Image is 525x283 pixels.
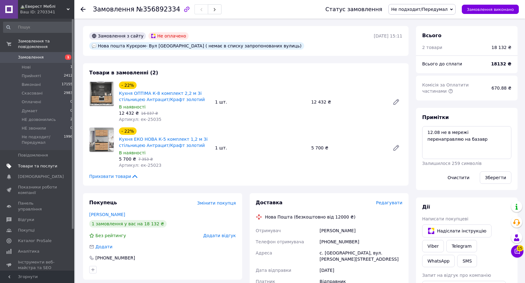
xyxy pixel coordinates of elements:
span: 2 [70,117,72,122]
span: 5 700 ₴ [119,157,136,161]
span: В наявності [119,150,146,155]
span: [DEMOGRAPHIC_DATA] [18,174,64,179]
button: Очистити [442,171,475,184]
span: 2412 [64,73,72,79]
button: Замовлення виконано [462,5,519,14]
a: Кухня ЕКО НОВА К-5 комплект 1,2 м Зі стільницею Антрацит/Крафт золотий [119,137,208,148]
button: Чат з покупцем15 [511,245,523,258]
img: :speech_balloon: [92,43,97,48]
span: Примітки [422,114,449,120]
button: SMS [457,255,477,267]
div: 670.88 ₴ [488,81,515,95]
span: Дата відправки [256,268,291,273]
div: Повернутися назад [81,6,85,12]
img: Кухня ОПТІМА К-8 комплект 2,2 м Зі стільницею Антрацит/Крафт золотий [90,82,114,106]
span: Приховати товари [89,173,138,179]
input: Пошук [3,22,73,33]
span: Інструменти веб-майстра та SEO [18,259,57,271]
b: 18132 ₴ [491,61,511,66]
span: В наявності [119,104,146,109]
span: 2983 [64,91,72,96]
span: НЕ звонили [22,126,46,131]
span: 12 432 ₴ [119,111,139,116]
span: Нові [22,64,31,70]
span: 1 [70,64,72,70]
div: с. [GEOGRAPHIC_DATA], вул. [PERSON_NAME][STREET_ADDRESS] [318,247,404,265]
span: Панель управління [18,201,57,212]
a: Редагувати [390,142,402,154]
div: Ваш ID: 2703341 [20,9,74,15]
div: 1 замовлення у вас на 18 132 ₴ [89,220,167,228]
span: Не подходит/Передумал [391,7,448,12]
span: 0 [70,99,72,105]
span: Запит на відгук про компанію [422,273,491,278]
span: Думает [22,108,37,114]
span: Каталог ProSale [18,238,51,244]
div: [DATE] [318,265,404,276]
span: Доставка [256,200,283,206]
span: 0 [70,126,72,131]
span: Замовлення [18,55,44,60]
span: Залишилося 259 символів [422,161,482,166]
div: 1 шт. [212,98,308,106]
span: Відгуки [18,217,34,223]
span: Отримувач [256,228,281,233]
span: №356892334 [136,6,180,13]
span: НЕ дозвонились [22,117,56,122]
div: Статус замовлення [325,6,382,12]
span: Товари та послуги [18,163,57,169]
span: Скасовані [22,91,43,96]
time: [DATE] 15:11 [374,33,402,38]
a: Редагувати [390,96,402,108]
span: Прийняті [22,73,41,79]
span: Артикул: ек-25035 [119,117,161,122]
span: ⛰️Еверест Меблі [20,4,67,9]
span: Артикул: ек-25023 [119,163,161,168]
span: Додати [95,244,112,249]
a: Viber [422,240,444,252]
div: Замовлення з сайту [89,32,146,40]
span: Покупець [89,200,117,206]
div: 1 шт. [212,144,308,152]
span: 16 037 ₴ [141,111,158,116]
div: Нова пошта Курєром- Вул [GEOGRAPHIC_DATA] ( немає в списку запропонованих вулиць) [89,42,304,50]
img: Кухня ЕКО НОВА К-5 комплект 1,2 м Зі стільницею Антрацит/Крафт золотий [90,128,114,152]
span: Замовлення виконано [467,7,514,12]
span: Всього до сплати [422,61,462,66]
span: Додати відгук [203,233,236,238]
div: - 22% [119,82,137,89]
div: Не оплачено [148,32,188,40]
span: 15 [517,244,523,250]
a: [PERSON_NAME] [89,212,125,217]
span: 7 353 ₴ [138,157,153,161]
button: Надіслати інструкцію [422,224,492,237]
span: Замовлення та повідомлення [18,38,74,50]
span: 2 товари [422,45,442,50]
a: WhatsApp [422,255,455,267]
a: Telegram [446,240,477,252]
div: 5 700 ₴ [309,144,387,152]
span: Написати покупцеві [422,216,468,221]
button: Зберегти [480,171,511,184]
span: Показники роботи компанії [18,184,57,196]
span: Товари в замовленні (2) [89,70,158,76]
div: - 22% [119,127,137,135]
span: 0 [70,108,72,114]
span: Без рейтингу [95,233,126,238]
span: Повідомлення [18,153,48,158]
span: Дії [422,204,430,210]
span: Аналітика [18,249,39,254]
div: [PHONE_NUMBER] [318,236,404,247]
textarea: 12.08 не в мережі перенаправляю на базавр [422,126,511,159]
div: Нова Пошта (безкоштовно від 12000 ₴) [264,214,357,220]
span: 1996 [64,134,72,145]
div: 18 132 ₴ [492,44,511,51]
span: Комісія за Оплатити частинами [422,82,469,94]
span: Оплачені [22,99,41,105]
span: Адреса [256,250,272,255]
span: Не подходит/Передумал [22,134,64,145]
div: [PERSON_NAME] [318,225,404,236]
div: 12 432 ₴ [309,98,387,106]
div: [PHONE_NUMBER] [95,255,136,261]
span: 17155 [62,82,72,87]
